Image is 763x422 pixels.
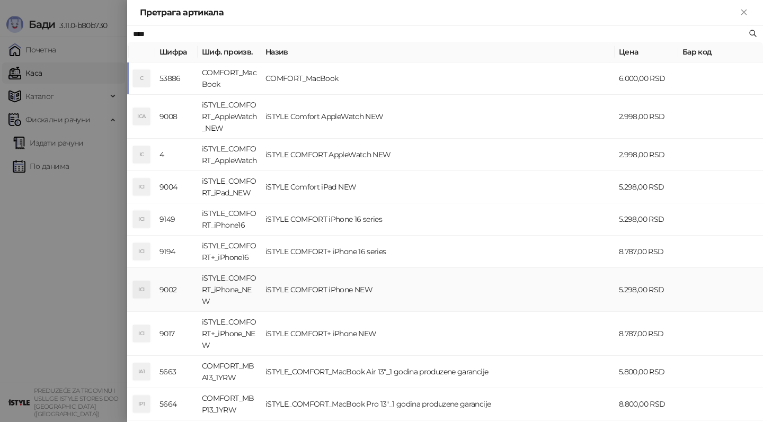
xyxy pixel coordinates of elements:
[261,139,615,171] td: iSTYLE COMFORT AppleWatch NEW
[198,171,261,203] td: iSTYLE_COMFORT_iPad_NEW
[198,388,261,420] td: COMFORT_MBP13_1YRW
[155,139,198,171] td: 4
[261,268,615,312] td: iSTYLE COMFORT iPhone NEW
[155,388,198,420] td: 5664
[133,243,150,260] div: ICI
[198,312,261,356] td: iSTYLE_COMFORT+_iPhone_NEW
[261,236,615,268] td: iSTYLE COMFORT+ iPhone 16 series
[133,211,150,228] div: ICI
[261,62,615,95] td: COMFORT_MacBook
[615,203,678,236] td: 5.298,00 RSD
[261,171,615,203] td: iSTYLE Comfort iPad NEW
[133,325,150,342] div: ICI
[615,312,678,356] td: 8.787,00 RSD
[261,203,615,236] td: iSTYLE COMFORT iPhone 16 series
[261,95,615,139] td: iSTYLE Comfort AppleWatch NEW
[615,236,678,268] td: 8.787,00 RSD
[155,42,198,62] th: Шифра
[615,139,678,171] td: 2.998,00 RSD
[198,356,261,388] td: COMFORT_MBA13_1YRW
[261,388,615,420] td: iSTYLE_COMFORT_MacBook Pro 13"_1 godina produzene garancije
[133,146,150,163] div: IC
[615,42,678,62] th: Цена
[198,95,261,139] td: iSTYLE_COMFORT_AppleWatch_NEW
[155,203,198,236] td: 9149
[155,312,198,356] td: 9017
[615,268,678,312] td: 5.298,00 RSD
[155,356,198,388] td: 5663
[615,95,678,139] td: 2.998,00 RSD
[261,356,615,388] td: iSTYLE_COMFORT_MacBook Air 13"_1 godina produzene garancije
[198,139,261,171] td: iSTYLE_COMFORT_AppleWatch
[133,178,150,195] div: ICI
[261,312,615,356] td: iSTYLE COMFORT+ iPhone NEW
[155,95,198,139] td: 9008
[133,396,150,412] div: IP1
[155,62,198,95] td: 53886
[133,281,150,298] div: ICI
[133,108,150,125] div: ICA
[615,62,678,95] td: 6.000,00 RSD
[198,236,261,268] td: iSTYLE_COMFORT+_iPhone16
[155,171,198,203] td: 9004
[133,363,150,380] div: IA1
[140,6,738,19] div: Претрага артикала
[261,42,615,62] th: Назив
[198,203,261,236] td: iSTYLE_COMFORT_iPhone16
[155,236,198,268] td: 9194
[738,6,750,19] button: Close
[198,268,261,312] td: iSTYLE_COMFORT_iPhone_NEW
[615,356,678,388] td: 5.800,00 RSD
[615,171,678,203] td: 5.298,00 RSD
[615,388,678,420] td: 8.800,00 RSD
[155,268,198,312] td: 9002
[133,70,150,87] div: C
[198,62,261,95] td: COMFORT_MacBook
[678,42,763,62] th: Бар код
[198,42,261,62] th: Шиф. произв.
